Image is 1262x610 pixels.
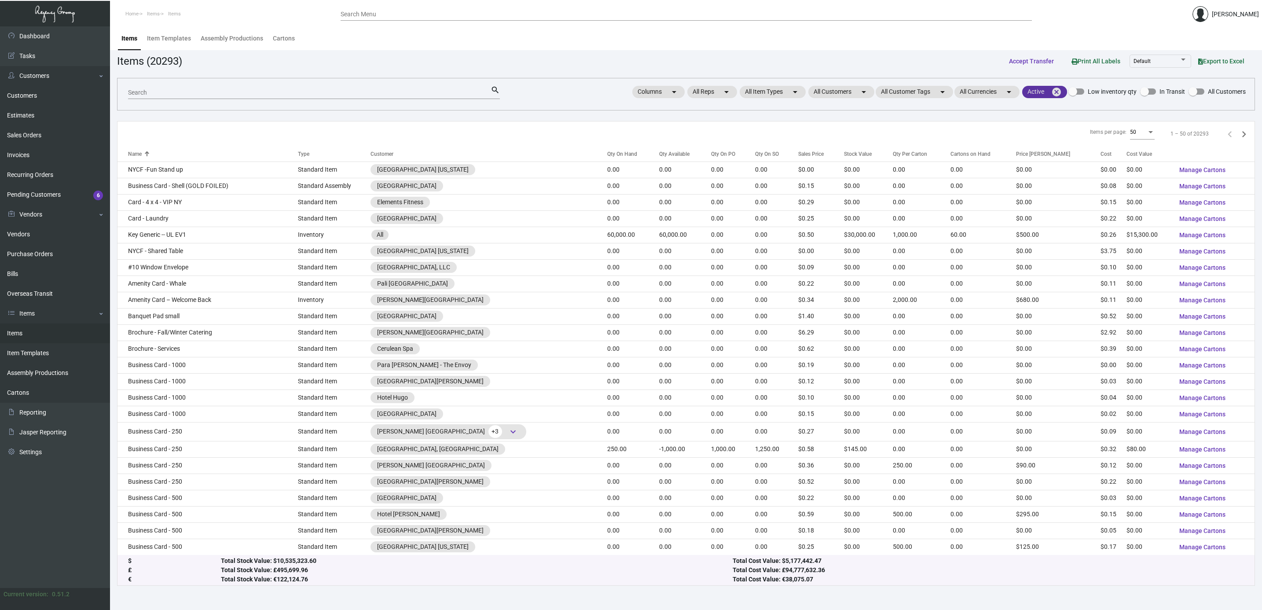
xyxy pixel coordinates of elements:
[798,150,824,158] div: Sales Price
[711,276,755,292] td: 0.00
[711,162,755,178] td: 0.00
[1191,53,1251,69] button: Export to Excel
[798,150,844,158] div: Sales Price
[1101,308,1126,324] td: $0.52
[893,210,950,227] td: 0.00
[755,194,798,210] td: 0.00
[893,292,950,308] td: 2,000.00
[1172,424,1233,440] button: Manage Cartons
[844,178,893,194] td: $0.00
[298,341,371,357] td: Standard Item
[711,150,735,158] div: Qty On PO
[607,243,659,259] td: 0.00
[1016,292,1101,308] td: $680.00
[377,279,448,288] div: Pali [GEOGRAPHIC_DATA]
[711,324,755,341] td: 0.00
[844,243,893,259] td: $0.00
[1016,150,1101,158] div: Price [PERSON_NAME]
[1172,523,1233,539] button: Manage Cartons
[117,341,298,357] td: Brochure - Services
[298,178,371,194] td: Standard Assembly
[607,308,659,324] td: 0.00
[893,178,950,194] td: 0.00
[117,178,298,194] td: Business Card - Shell (GOLD FOILED)
[1088,86,1137,97] span: Low inventory qty
[1016,341,1101,357] td: $0.00
[798,210,844,227] td: $0.25
[659,227,712,243] td: 60,000.00
[893,324,950,341] td: 0.00
[1016,162,1101,178] td: $0.00
[798,276,844,292] td: $0.22
[1179,329,1225,336] span: Manage Cartons
[1090,128,1126,136] div: Items per page:
[117,357,298,373] td: Business Card - 1000
[937,87,948,97] mat-icon: arrow_drop_down
[298,194,371,210] td: Standard Item
[607,150,637,158] div: Qty On Hand
[298,276,371,292] td: Standard Item
[755,210,798,227] td: 0.00
[1179,478,1225,485] span: Manage Cartons
[798,162,844,178] td: $0.00
[1101,259,1126,276] td: $0.10
[1172,276,1233,292] button: Manage Cartons
[1172,195,1233,210] button: Manage Cartons
[1051,87,1062,97] mat-icon: cancel
[721,87,732,97] mat-icon: arrow_drop_down
[1172,292,1233,308] button: Manage Cartons
[1179,362,1225,369] span: Manage Cartons
[298,227,371,243] td: Inventory
[844,292,893,308] td: $0.00
[117,227,298,243] td: Key Generic -- UL EV1
[1101,292,1126,308] td: $0.11
[808,86,874,98] mat-chip: All Customers
[1126,341,1172,357] td: $0.00
[607,178,659,194] td: 0.00
[893,341,950,357] td: 0.00
[659,357,712,373] td: 0.00
[755,357,798,373] td: 0.00
[659,178,712,194] td: 0.00
[950,162,1016,178] td: 0.00
[607,227,659,243] td: 60,000.00
[844,194,893,210] td: $0.00
[950,243,1016,259] td: 0.00
[1172,458,1233,474] button: Manage Cartons
[1002,53,1061,69] button: Accept Transfer
[1192,6,1208,22] img: admin@bootstrapmaster.com
[893,162,950,178] td: 0.00
[1101,227,1126,243] td: $0.26
[1172,374,1233,390] button: Manage Cartons
[790,87,800,97] mat-icon: arrow_drop_down
[798,357,844,373] td: $0.19
[1101,341,1126,357] td: $0.39
[377,214,437,223] div: [GEOGRAPHIC_DATA]
[950,150,991,158] div: Cartons on Hand
[844,276,893,292] td: $0.00
[711,194,755,210] td: 0.00
[1101,210,1126,227] td: $0.22
[1126,292,1172,308] td: $0.00
[893,308,950,324] td: 0.00
[1172,162,1233,178] button: Manage Cartons
[1172,507,1233,522] button: Manage Cartons
[298,162,371,178] td: Standard Item
[950,210,1016,227] td: 0.00
[1179,297,1225,304] span: Manage Cartons
[1016,259,1101,276] td: $0.00
[876,86,953,98] mat-chip: All Customer Tags
[1212,10,1259,19] div: [PERSON_NAME]
[1172,211,1233,227] button: Manage Cartons
[844,357,893,373] td: $0.00
[168,11,181,17] span: Items
[950,292,1016,308] td: 0.00
[1016,324,1101,341] td: $0.00
[659,150,712,158] div: Qty Available
[798,227,844,243] td: $0.50
[659,150,690,158] div: Qty Available
[950,357,1016,373] td: 0.00
[755,341,798,357] td: 0.00
[298,324,371,341] td: Standard Item
[1130,129,1155,136] mat-select: Items per page:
